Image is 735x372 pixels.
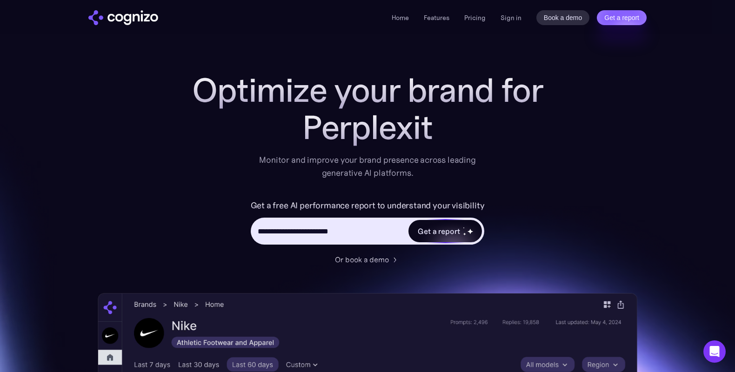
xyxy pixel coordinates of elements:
form: Hero URL Input Form [251,198,485,249]
a: Book a demo [536,10,590,25]
img: tab_keywords_by_traffic_grey.svg [93,54,100,61]
label: Get a free AI performance report to understand your visibility [251,198,485,213]
img: website_grey.svg [15,24,22,32]
div: Or book a demo [335,254,389,265]
a: home [88,10,158,25]
a: Pricing [464,13,486,22]
img: tab_domain_overview_orange.svg [25,54,33,61]
div: Keywords by Traffic [103,55,157,61]
div: Open Intercom Messenger [703,340,726,363]
a: Home [392,13,409,22]
img: star [463,227,464,228]
a: Features [424,13,449,22]
h1: Optimize your brand for [181,72,554,109]
img: star [467,228,473,234]
a: Get a reportstarstarstar [408,219,483,243]
a: Get a report [597,10,647,25]
div: Monitor and improve your brand presence across leading generative AI platforms. [253,153,482,179]
a: Sign in [501,12,521,23]
img: star [463,232,466,236]
a: Or book a demo [335,254,400,265]
div: Get a report [418,226,460,237]
div: Perplexit [181,109,554,146]
img: cognizo logo [88,10,158,25]
img: logo_orange.svg [15,15,22,22]
div: v 4.0.25 [26,15,46,22]
div: Domain: [URL] [24,24,66,32]
div: Domain Overview [35,55,83,61]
